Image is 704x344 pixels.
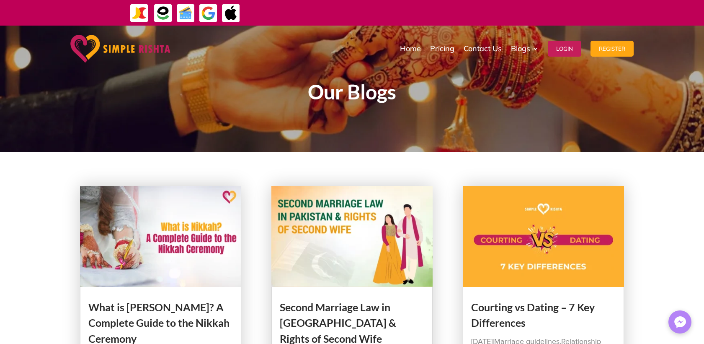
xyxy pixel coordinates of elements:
button: Login [548,41,581,57]
img: ApplePay-icon [222,4,240,23]
a: Courting vs Dating – 7 Key Differences [471,301,595,329]
a: Register [591,28,634,70]
img: Messenger [672,314,689,331]
img: What is Nikkah? A Complete Guide to the Nikkah Ceremony [80,186,242,287]
a: Home [400,28,421,70]
a: Pricing [430,28,454,70]
img: JazzCash-icon [130,4,149,23]
button: Register [591,41,634,57]
a: Blogs [511,28,539,70]
a: Login [548,28,581,70]
img: GooglePay-icon [199,4,218,23]
img: EasyPaisa-icon [154,4,173,23]
a: Contact Us [464,28,502,70]
img: Second Marriage Law in Pakistan & Rights of Second Wife [271,186,433,287]
img: Courting vs Dating – 7 Key Differences [463,186,624,287]
h1: Our Blogs [126,82,578,106]
img: Credit Cards [176,4,195,23]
